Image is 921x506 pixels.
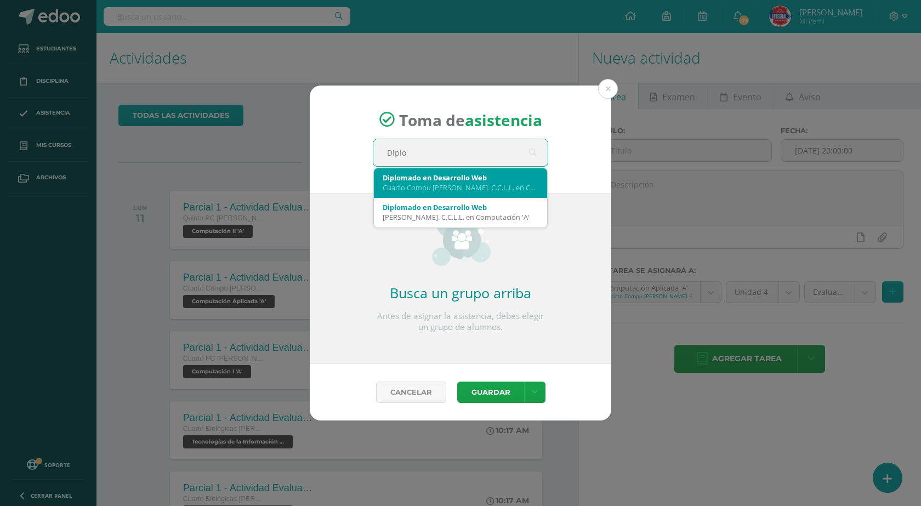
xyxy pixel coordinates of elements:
[399,109,542,130] span: Toma de
[376,382,446,403] a: Cancelar
[373,311,548,333] p: Antes de asignar la asistencia, debes elegir un grupo de alumnos.
[465,109,542,130] strong: asistencia
[383,173,538,183] div: Diplomado en Desarrollo Web
[457,382,524,403] button: Guardar
[598,79,618,99] button: Close (Esc)
[383,212,538,222] div: [PERSON_NAME]. C.C.L.L. en Computación 'A'
[383,183,538,192] div: Cuarto Compu [PERSON_NAME]. C.C.L.L. en Computación 'A'
[373,139,548,166] input: Busca un grado o sección aquí...
[431,211,491,266] img: groups_small.png
[373,283,548,302] h2: Busca un grupo arriba
[383,202,538,212] div: Diplomado en Desarrollo Web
